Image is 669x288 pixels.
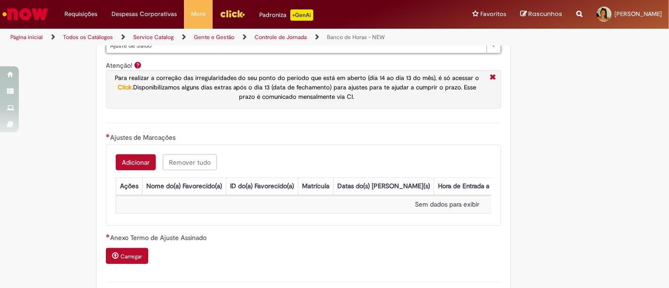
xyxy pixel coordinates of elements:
[333,177,434,195] th: Datas do(s) [PERSON_NAME](s)
[64,9,97,19] span: Requisições
[106,134,110,137] span: Necessários
[191,9,206,19] span: More
[487,73,498,83] i: Fechar More information Por question_atencao_ajuste_ponto_aberto
[116,154,156,170] button: Add a row for Ajustes de Marcações
[226,177,298,195] th: ID do(a) Favorecido(a)
[110,133,177,142] span: Ajustes de Marcações
[111,9,177,19] span: Despesas Corporativas
[106,248,148,264] button: Carregar anexo de Anexo Termo de Ajuste Assinado Required
[614,10,662,18] span: [PERSON_NAME]
[220,7,245,21] img: click_logo_yellow_360x200.png
[118,83,132,91] a: Click
[132,61,143,69] span: Ajuda para Atenção!
[255,33,307,41] a: Controle de Jornada
[7,29,439,46] ul: Trilhas de página
[106,234,110,238] span: Necessários
[480,9,506,19] span: Favoritos
[120,253,142,260] small: Carregar
[259,9,313,21] div: Padroniza
[434,177,558,195] th: Hora de Entrada a ser ajustada no ponto
[110,233,208,242] span: Anexo Termo de Ajuste Assinado
[528,9,562,18] span: Rascunhos
[115,74,479,82] span: Para realizar a correção das irregularidades do seu ponto do período que está em aberto (dia 14 a...
[194,33,234,41] a: Gente e Gestão
[290,9,313,21] p: +GenAi
[520,10,562,19] a: Rascunhos
[142,177,226,195] th: Nome do(a) Favorecido(a)
[63,33,113,41] a: Todos os Catálogos
[106,61,132,70] label: Atenção!
[133,83,477,101] span: Disponibilizamos alguns dias extras após o dia 13 (data de fechamento) para ajustes para te ajuda...
[1,5,49,24] img: ServiceNow
[10,33,43,41] a: Página inicial
[116,177,142,195] th: Ações
[327,33,385,41] a: Banco de Horas - NEW
[133,33,174,41] a: Service Catalog
[115,74,479,101] span: .
[298,177,333,195] th: Matrícula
